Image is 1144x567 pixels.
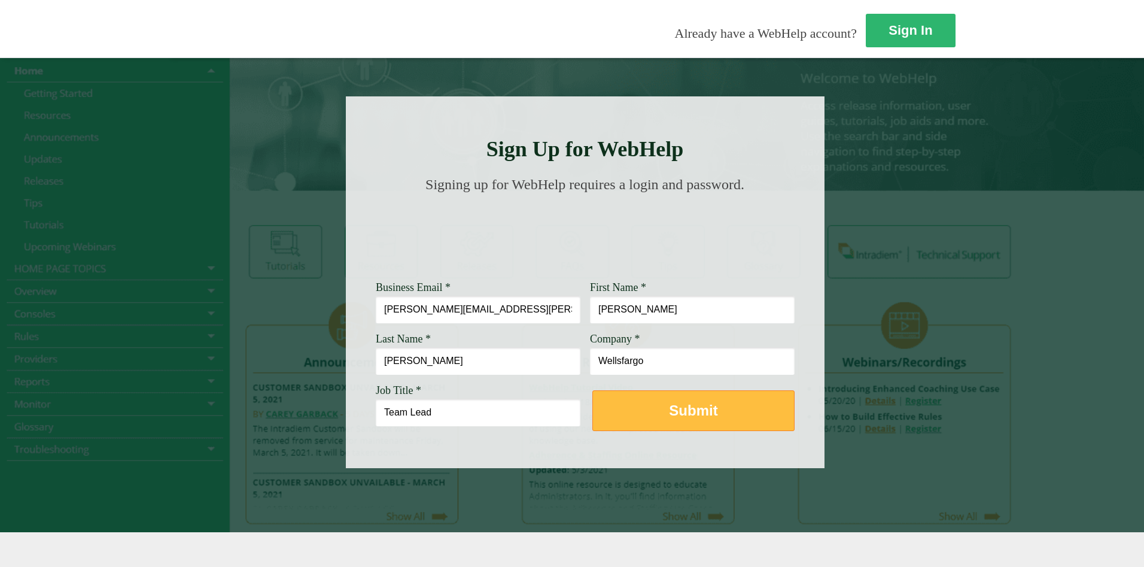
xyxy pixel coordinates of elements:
span: Last Name * [376,333,431,345]
span: Business Email * [376,281,451,293]
a: Sign In [866,14,956,47]
span: First Name * [590,281,646,293]
strong: Submit [669,402,717,419]
span: Job Title * [376,384,421,396]
span: Signing up for WebHelp requires a login and password. [425,177,744,192]
span: Already have a WebHelp account? [675,26,857,41]
strong: Sign In [889,23,932,38]
img: Need Credentials? Sign up below. Have Credentials? Use the sign-in button. [383,205,787,265]
strong: Sign Up for WebHelp [486,137,684,161]
button: Submit [592,390,795,431]
span: Company * [590,333,640,345]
